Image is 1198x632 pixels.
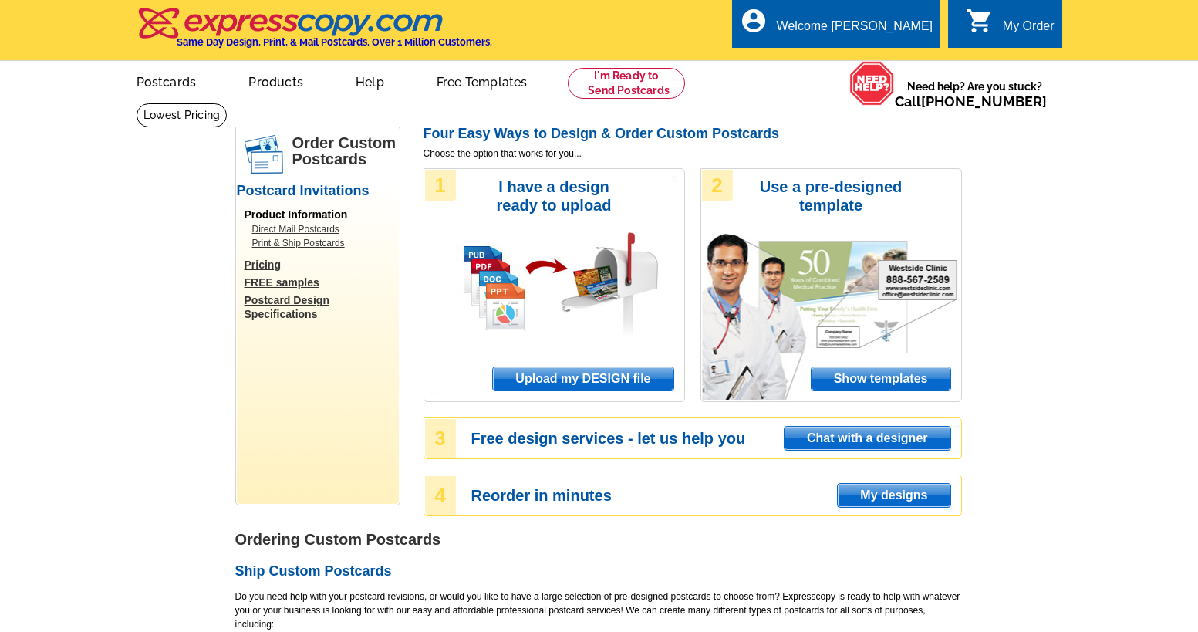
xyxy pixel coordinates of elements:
h3: I have a design ready to upload [475,177,633,215]
a: Postcards [112,63,221,99]
div: 4 [425,476,456,515]
a: shopping_cart My Order [966,17,1055,36]
h2: Four Easy Ways to Design & Order Custom Postcards [424,126,962,143]
a: My designs [837,483,950,508]
span: Product Information [245,208,348,221]
h3: Free design services - let us help you [471,431,960,445]
div: 3 [425,419,456,458]
h3: Reorder in minutes [471,488,960,502]
p: Do you need help with your postcard revisions, or would you like to have a large selection of pre... [235,590,962,631]
h1: Order Custom Postcards [292,135,399,167]
a: Same Day Design, Print, & Mail Postcards. Over 1 Million Customers. [137,19,492,48]
span: Choose the option that works for you... [424,147,962,161]
span: Show templates [812,367,950,390]
span: Call [895,93,1047,110]
i: account_circle [740,7,768,35]
span: Upload my DESIGN file [493,367,673,390]
a: Products [224,63,328,99]
h2: Postcard Invitations [237,183,399,200]
strong: Ordering Custom Postcards [235,531,441,548]
span: Chat with a designer [785,427,950,450]
h2: Ship Custom Postcards [235,563,962,580]
span: Need help? Are you stuck? [895,79,1055,110]
a: Postcard Design Specifications [245,293,399,321]
i: shopping_cart [966,7,994,35]
a: Direct Mail Postcards [252,222,391,236]
div: Welcome [PERSON_NAME] [777,19,933,41]
a: FREE samples [245,275,399,289]
img: postcards.png [245,135,283,174]
span: My designs [838,484,950,507]
a: Show templates [811,367,951,391]
a: Pricing [245,258,399,272]
a: Help [331,63,409,99]
h4: Same Day Design, Print, & Mail Postcards. Over 1 Million Customers. [177,36,492,48]
div: 1 [425,170,456,201]
a: Upload my DESIGN file [492,367,673,391]
img: help [849,61,895,106]
h3: Use a pre-designed template [752,177,910,215]
a: Chat with a designer [784,426,950,451]
a: Print & Ship Postcards [252,236,391,250]
div: 2 [702,170,733,201]
a: Free Templates [412,63,552,99]
div: My Order [1003,19,1055,41]
a: [PHONE_NUMBER] [921,93,1047,110]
